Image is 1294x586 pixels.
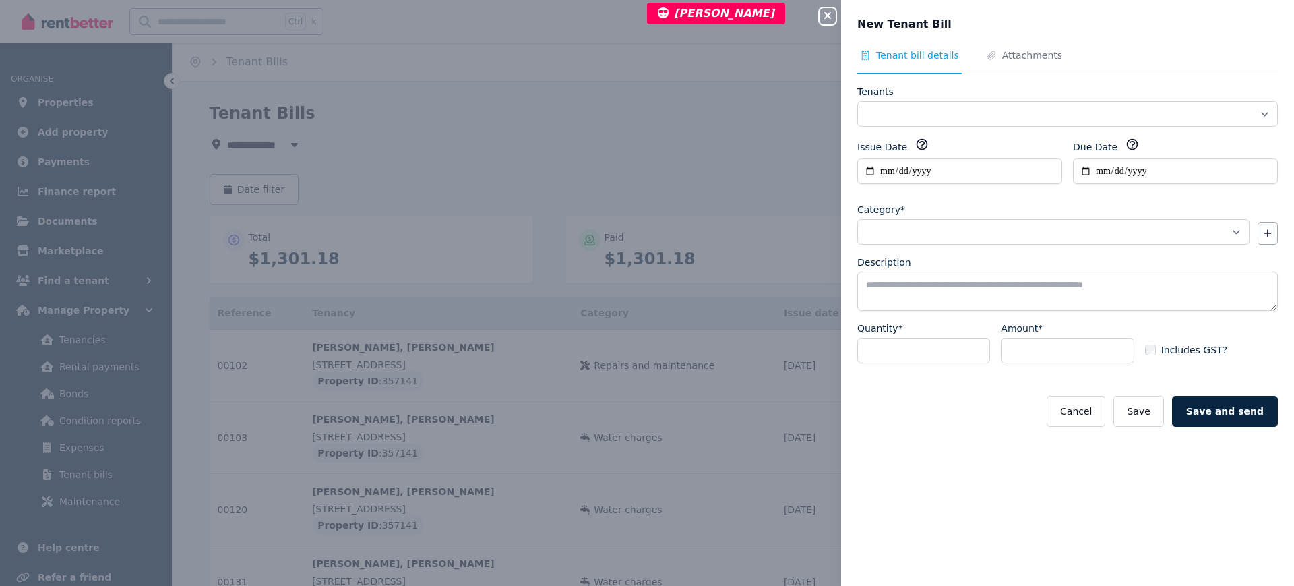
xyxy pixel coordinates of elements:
span: Tenant bill details [876,49,959,62]
label: Quantity* [857,322,903,335]
label: Category* [857,203,905,216]
button: Cancel [1047,396,1105,427]
span: Attachments [1002,49,1062,62]
label: Description [857,256,911,269]
button: Save [1113,396,1163,427]
label: Amount* [1001,322,1043,335]
button: Save and send [1172,396,1278,427]
span: New Tenant Bill [857,16,952,32]
input: Includes GST? [1145,345,1156,355]
label: Issue Date [857,140,907,154]
label: Tenants [857,85,894,98]
label: Due Date [1073,140,1117,154]
nav: Tabs [857,49,1278,74]
span: Includes GST? [1161,343,1227,357]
